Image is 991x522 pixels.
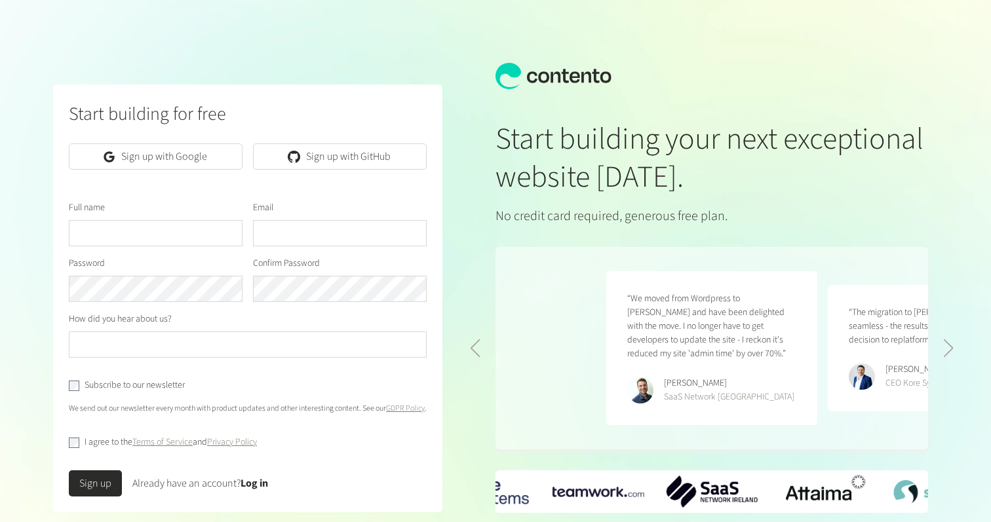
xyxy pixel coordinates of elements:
[253,143,427,170] a: Sign up with GitHub
[69,312,172,326] label: How did you hear about us?
[253,201,273,215] label: Email
[241,476,268,491] a: Log in
[666,475,758,507] div: 2 / 6
[849,364,875,390] img: Ryan Crowley
[69,143,243,170] a: Sign up with Google
[85,379,185,392] label: Subscribe to our newsletter
[627,377,653,403] img: Phillip Maucher
[69,257,105,270] label: Password
[69,470,122,496] button: Sign up
[69,100,427,128] h2: Start building for free
[132,475,268,491] div: Already have an account?
[207,436,257,449] a: Privacy Policy
[885,377,953,390] div: CEO Kore Systems
[893,480,985,503] div: 4 / 6
[666,475,758,507] img: SaaS-Network-Ireland-logo.png
[780,470,872,513] img: Attaima-Logo.png
[85,436,257,449] label: I agree to the and
[627,292,796,361] p: “We moved from Wordpress to [PERSON_NAME] and have been delighted with the move. I no longer have...
[386,403,425,414] a: GDPR Policy
[664,377,794,390] div: [PERSON_NAME]
[253,257,320,270] label: Confirm Password
[885,363,953,377] div: [PERSON_NAME]
[496,121,928,196] h1: Start building your next exceptional website [DATE].
[780,470,872,513] div: 3 / 6
[553,487,644,497] img: teamwork-logo.png
[943,339,954,358] div: Next slide
[553,487,644,497] div: 1 / 6
[606,271,817,425] figure: 4 / 5
[69,201,105,215] label: Full name
[893,480,985,503] img: SkillsVista-Logo.png
[496,206,928,226] p: No credit card required, generous free plan.
[469,339,480,358] div: Previous slide
[132,436,193,449] a: Terms of Service
[69,403,427,415] p: We send out our newsletter every month with product updates and other interesting content. See our .
[664,390,794,404] div: SaaS Network [GEOGRAPHIC_DATA]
